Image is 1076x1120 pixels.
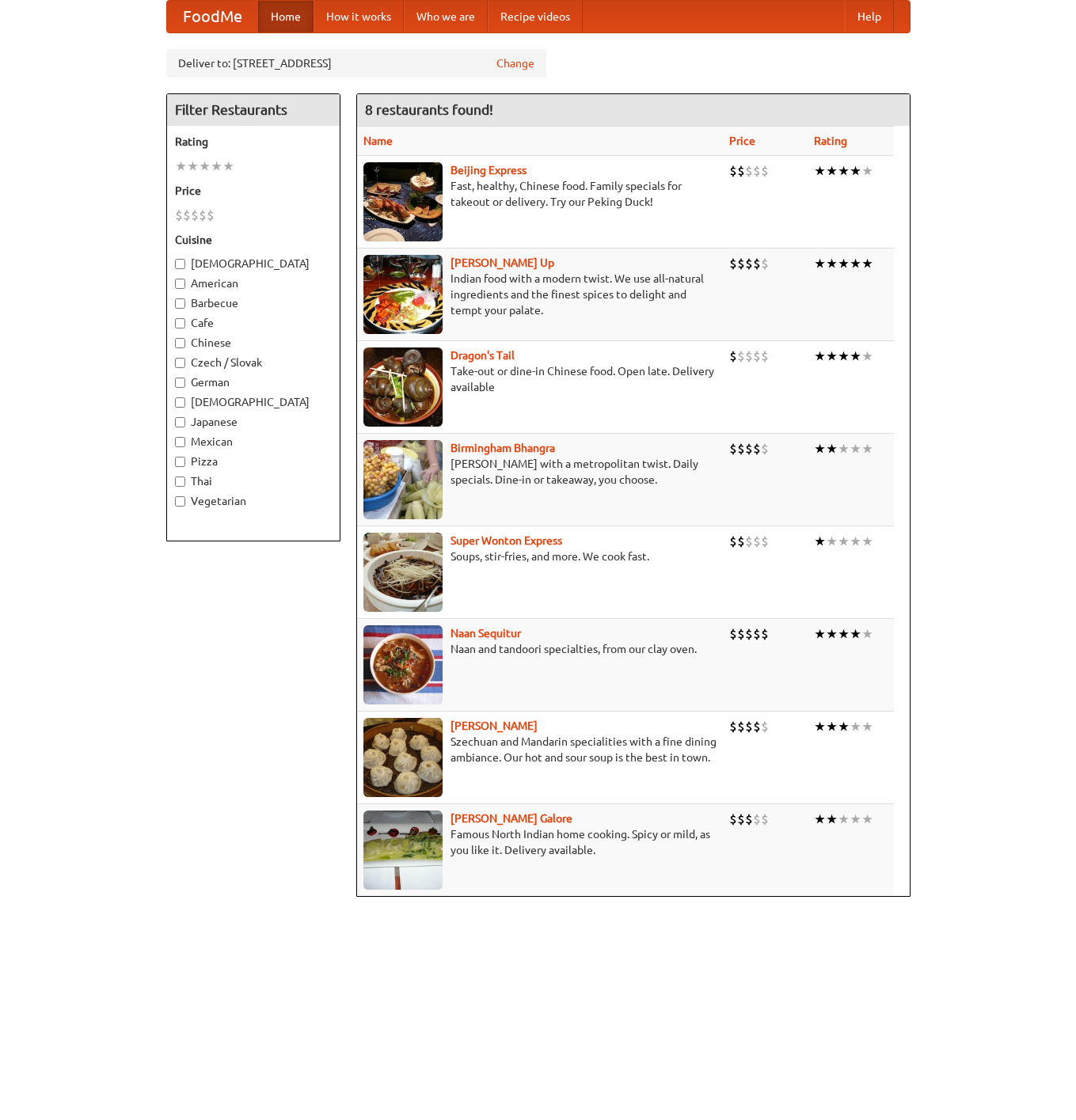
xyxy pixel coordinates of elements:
[737,162,745,180] li: $
[838,440,850,457] li: ★
[861,533,873,550] li: ★
[175,338,185,348] input: Chinese
[451,256,554,269] a: [PERSON_NAME] Up
[729,440,737,457] li: $
[222,158,234,175] li: ★
[850,347,861,365] li: ★
[199,158,211,175] li: ★
[729,625,737,643] li: $
[838,347,850,365] li: ★
[365,102,493,117] ng-pluralize: 8 restaurants found!
[826,811,838,828] li: ★
[363,178,717,210] p: Fast, healthy, Chinese food. Family specials for takeout or delivery. Try our Peking Duck!
[826,440,838,457] li: ★
[363,255,443,334] img: curryup.jpg
[737,718,745,735] li: $
[175,318,185,328] input: Cafe
[838,811,850,828] li: ★
[451,164,527,177] a: Beijing Express
[761,255,769,272] li: $
[745,811,753,828] li: $
[814,255,826,272] li: ★
[451,627,521,640] a: Naan Sequitur
[861,347,873,365] li: ★
[814,135,847,147] a: Rating
[838,255,850,272] li: ★
[363,363,717,395] p: Take-out or dine-in Chinese food. Open late. Delivery available
[363,440,443,519] img: bhangra.jpg
[861,718,873,735] li: ★
[753,533,761,550] li: $
[850,255,861,272] li: ★
[175,207,183,224] li: $
[753,347,761,365] li: $
[826,347,838,365] li: ★
[175,457,185,467] input: Pizza
[850,440,861,457] li: ★
[838,625,850,643] li: ★
[363,135,393,147] a: Name
[207,207,215,224] li: $
[826,255,838,272] li: ★
[175,476,185,487] input: Thai
[175,417,185,427] input: Japanese
[404,1,488,32] a: Who we are
[496,55,534,71] a: Change
[761,440,769,457] li: $
[737,533,745,550] li: $
[729,533,737,550] li: $
[175,358,185,368] input: Czech / Slovak
[183,207,191,224] li: $
[850,625,861,643] li: ★
[175,256,332,271] label: [DEMOGRAPHIC_DATA]
[729,135,755,147] a: Price
[838,533,850,550] li: ★
[187,158,199,175] li: ★
[861,811,873,828] li: ★
[363,456,717,488] p: [PERSON_NAME] with a metropolitan twist. Daily specials. Dine-in or takeaway, you choose.
[861,625,873,643] li: ★
[729,718,737,735] li: $
[175,315,332,331] label: Cafe
[175,298,185,309] input: Barbecue
[451,534,562,547] a: Super Wonton Express
[761,347,769,365] li: $
[451,719,538,732] a: [PERSON_NAME]
[753,625,761,643] li: $
[753,811,761,828] li: $
[814,533,826,550] li: ★
[814,718,826,735] li: ★
[363,549,717,564] p: Soups, stir-fries, and more. We cook fast.
[175,355,332,370] label: Czech / Slovak
[753,162,761,180] li: $
[363,533,443,612] img: superwonton.jpg
[745,255,753,272] li: $
[175,374,332,390] label: German
[451,349,515,362] a: Dragon's Tail
[258,1,314,32] a: Home
[363,162,443,241] img: beijing.jpg
[761,811,769,828] li: $
[167,1,258,32] a: FoodMe
[745,718,753,735] li: $
[451,812,572,825] a: [PERSON_NAME] Galore
[826,718,838,735] li: ★
[211,158,222,175] li: ★
[451,442,555,454] b: Birmingham Bhangra
[761,718,769,735] li: $
[175,232,332,248] h5: Cuisine
[753,440,761,457] li: $
[363,718,443,797] img: shandong.jpg
[814,347,826,365] li: ★
[737,625,745,643] li: $
[363,734,717,765] p: Szechuan and Mandarin specialities with a fine dining ambiance. Our hot and sour soup is the best...
[850,718,861,735] li: ★
[363,625,443,704] img: naansequitur.jpg
[175,434,332,450] label: Mexican
[314,1,404,32] a: How it works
